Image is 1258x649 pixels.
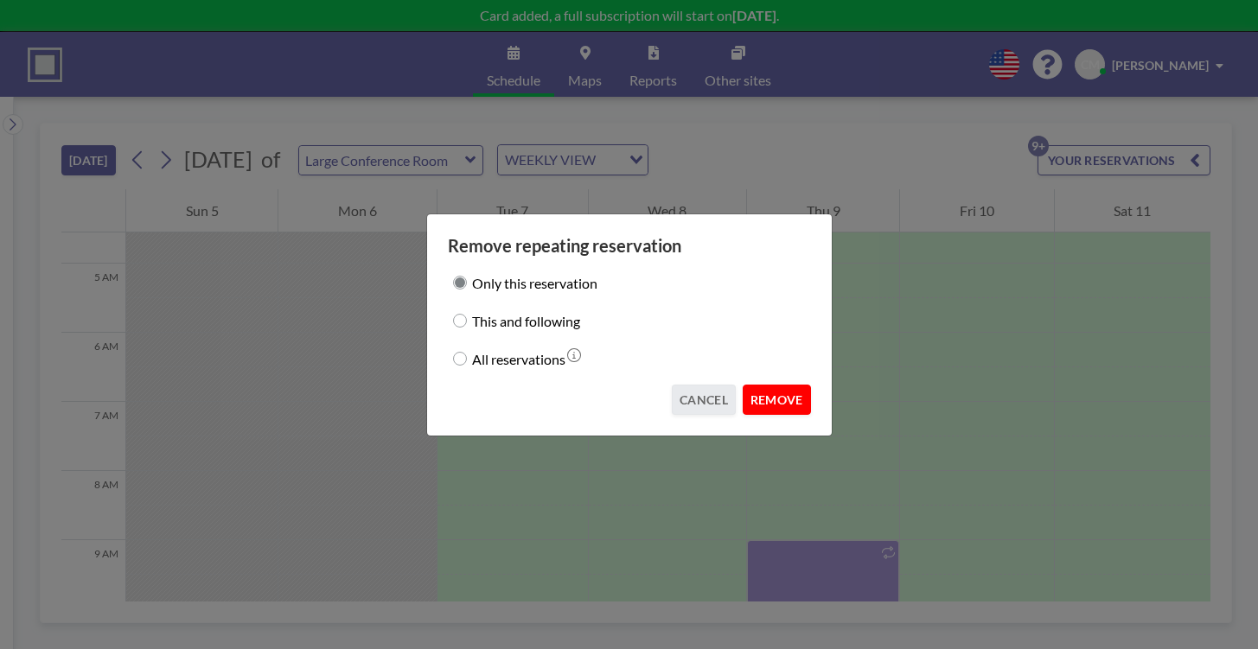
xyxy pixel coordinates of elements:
label: Only this reservation [472,270,597,295]
h3: Remove repeating reservation [448,235,811,257]
label: All reservations [472,347,565,371]
button: REMOVE [743,385,811,415]
label: This and following [472,309,580,333]
button: CANCEL [672,385,736,415]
